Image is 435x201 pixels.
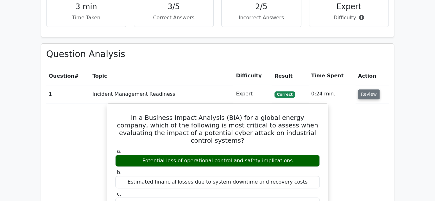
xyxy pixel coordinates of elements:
[309,67,356,85] th: Time Spent
[49,73,74,79] span: Question
[52,2,121,11] h4: 3 min
[314,14,384,22] p: Difficulty
[139,14,209,22] p: Correct Answers
[309,85,356,103] td: 0:24 min.
[358,89,380,99] button: Review
[46,67,90,85] th: #
[115,114,320,144] h5: In a Business Impact Analysis (BIA) for a global energy company, which of the following is most c...
[227,14,296,22] p: Incorrect Answers
[117,148,122,154] span: a.
[274,91,295,98] span: Correct
[139,2,209,11] h4: 3/5
[90,67,233,85] th: Topic
[115,155,320,167] div: Potential loss of operational control and safety implications
[233,85,272,103] td: Expert
[46,85,90,103] td: 1
[314,2,384,11] h4: Expert
[46,49,389,60] h3: Question Analysis
[90,85,233,103] td: Incident Management Readiness
[117,169,122,175] span: b.
[227,2,296,11] h4: 2/5
[356,67,389,85] th: Action
[117,191,121,197] span: c.
[272,67,309,85] th: Result
[115,176,320,188] div: Estimated financial losses due to system downtime and recovery costs
[233,67,272,85] th: Difficulty
[52,14,121,22] p: Time Taken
